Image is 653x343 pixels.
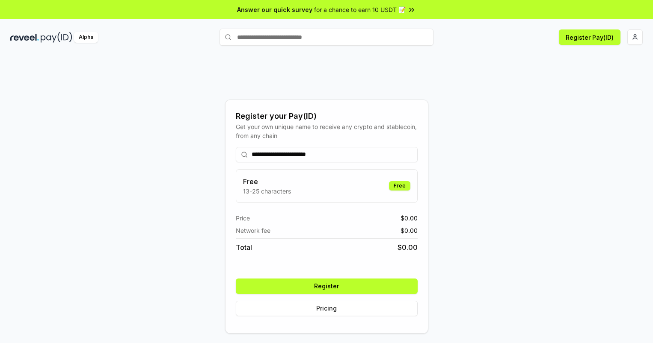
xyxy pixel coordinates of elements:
[236,279,418,294] button: Register
[41,32,72,43] img: pay_id
[314,5,406,14] span: for a chance to earn 10 USDT 📝
[389,181,410,191] div: Free
[401,214,418,223] span: $ 0.00
[559,29,620,45] button: Register Pay(ID)
[236,226,270,235] span: Network fee
[236,301,418,316] button: Pricing
[243,187,291,196] p: 13-25 characters
[10,32,39,43] img: reveel_dark
[401,226,418,235] span: $ 0.00
[74,32,98,43] div: Alpha
[236,110,418,122] div: Register your Pay(ID)
[236,242,252,252] span: Total
[243,176,291,187] h3: Free
[236,122,418,140] div: Get your own unique name to receive any crypto and stablecoin, from any chain
[236,214,250,223] span: Price
[237,5,312,14] span: Answer our quick survey
[398,242,418,252] span: $ 0.00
